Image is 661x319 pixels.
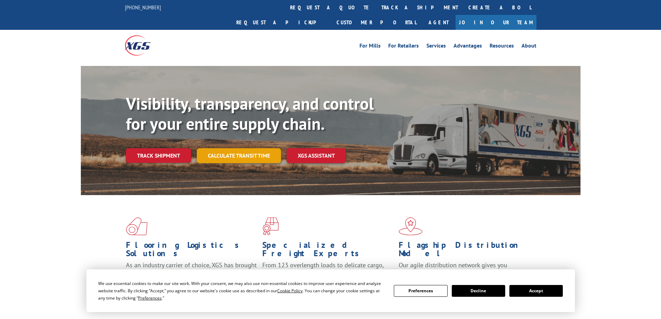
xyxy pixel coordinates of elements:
[522,43,536,51] a: About
[452,285,505,297] button: Decline
[197,148,281,163] a: Calculate transit time
[86,269,575,312] div: Cookie Consent Prompt
[126,217,147,235] img: xgs-icon-total-supply-chain-intelligence-red
[126,93,374,134] b: Visibility, transparency, and control for your entire supply chain.
[126,241,257,261] h1: Flooring Logistics Solutions
[138,295,162,301] span: Preferences
[287,148,346,163] a: XGS ASSISTANT
[231,15,331,30] a: Request a pickup
[454,43,482,51] a: Advantages
[262,241,393,261] h1: Specialized Freight Experts
[126,148,191,163] a: Track shipment
[125,4,161,11] a: [PHONE_NUMBER]
[426,43,446,51] a: Services
[422,15,456,30] a: Agent
[399,261,526,277] span: Our agile distribution network gives you nationwide inventory management on demand.
[98,280,385,302] div: We use essential cookies to make our site work. With your consent, we may also use non-essential ...
[399,217,423,235] img: xgs-icon-flagship-distribution-model-red
[262,261,393,292] p: From 123 overlength loads to delicate cargo, our experienced staff knows the best way to move you...
[359,43,381,51] a: For Mills
[399,241,530,261] h1: Flagship Distribution Model
[331,15,422,30] a: Customer Portal
[490,43,514,51] a: Resources
[126,261,257,286] span: As an industry carrier of choice, XGS has brought innovation and dedication to flooring logistics...
[509,285,563,297] button: Accept
[394,285,447,297] button: Preferences
[456,15,536,30] a: Join Our Team
[262,217,279,235] img: xgs-icon-focused-on-flooring-red
[388,43,419,51] a: For Retailers
[277,288,303,294] span: Cookie Policy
